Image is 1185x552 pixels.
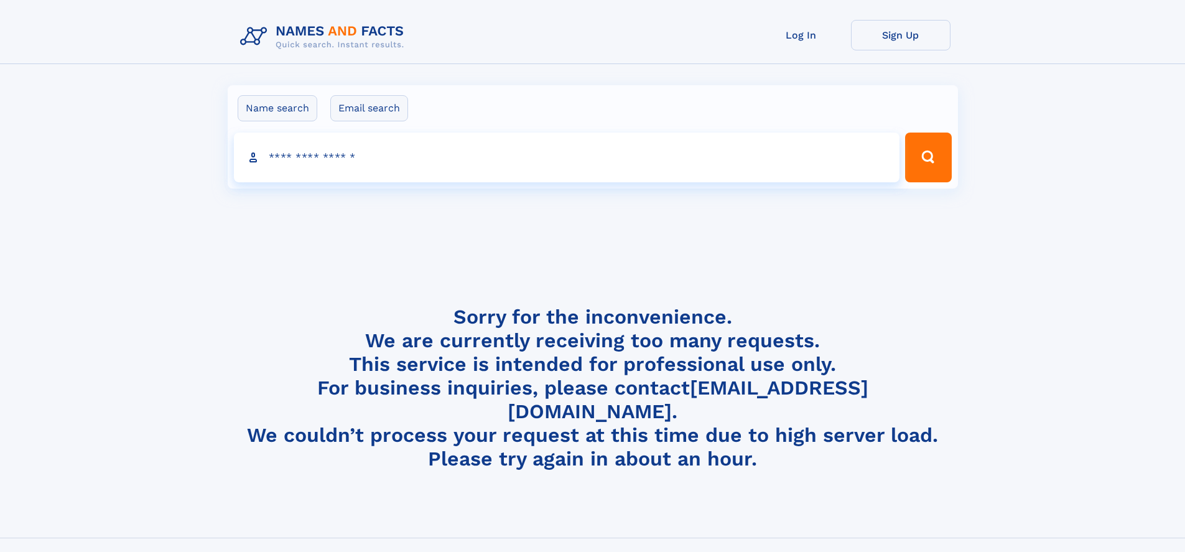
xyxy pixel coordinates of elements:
[905,133,951,182] button: Search Button
[238,95,317,121] label: Name search
[330,95,408,121] label: Email search
[234,133,900,182] input: search input
[508,376,868,423] a: [EMAIL_ADDRESS][DOMAIN_NAME]
[751,20,851,50] a: Log In
[235,305,950,471] h4: Sorry for the inconvenience. We are currently receiving too many requests. This service is intend...
[851,20,950,50] a: Sign Up
[235,20,414,54] img: Logo Names and Facts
